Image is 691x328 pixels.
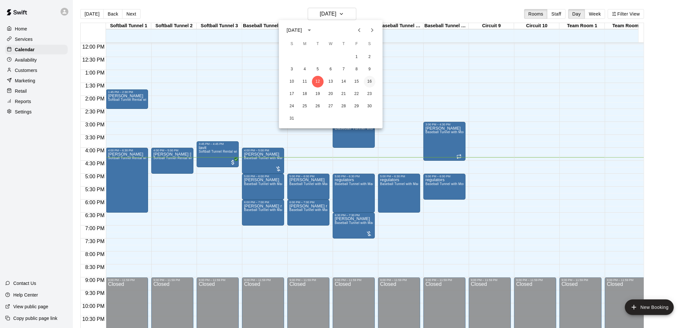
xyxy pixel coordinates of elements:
button: 16 [364,76,375,88]
button: 28 [338,100,350,112]
button: Previous month [353,24,366,37]
button: 29 [351,100,363,112]
button: 26 [312,100,324,112]
button: 25 [299,100,311,112]
button: 13 [325,76,337,88]
button: 9 [364,64,375,75]
button: 11 [299,76,311,88]
span: Thursday [338,38,350,51]
button: 17 [286,88,298,100]
div: [DATE] [287,27,302,34]
button: 21 [338,88,350,100]
button: 1 [351,51,363,63]
button: 27 [325,100,337,112]
span: Friday [351,38,363,51]
button: 6 [325,64,337,75]
button: 2 [364,51,375,63]
button: Next month [366,24,379,37]
button: 30 [364,100,375,112]
button: 20 [325,88,337,100]
span: Wednesday [325,38,337,51]
button: 15 [351,76,363,88]
button: 23 [364,88,375,100]
span: Saturday [364,38,375,51]
button: calendar view is open, switch to year view [304,25,315,36]
button: 14 [338,76,350,88]
span: Sunday [286,38,298,51]
button: 5 [312,64,324,75]
button: 8 [351,64,363,75]
button: 19 [312,88,324,100]
button: 12 [312,76,324,88]
button: 18 [299,88,311,100]
button: 24 [286,100,298,112]
button: 4 [299,64,311,75]
button: 31 [286,113,298,124]
button: 10 [286,76,298,88]
button: 3 [286,64,298,75]
button: 22 [351,88,363,100]
span: Tuesday [312,38,324,51]
span: Monday [299,38,311,51]
button: 7 [338,64,350,75]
